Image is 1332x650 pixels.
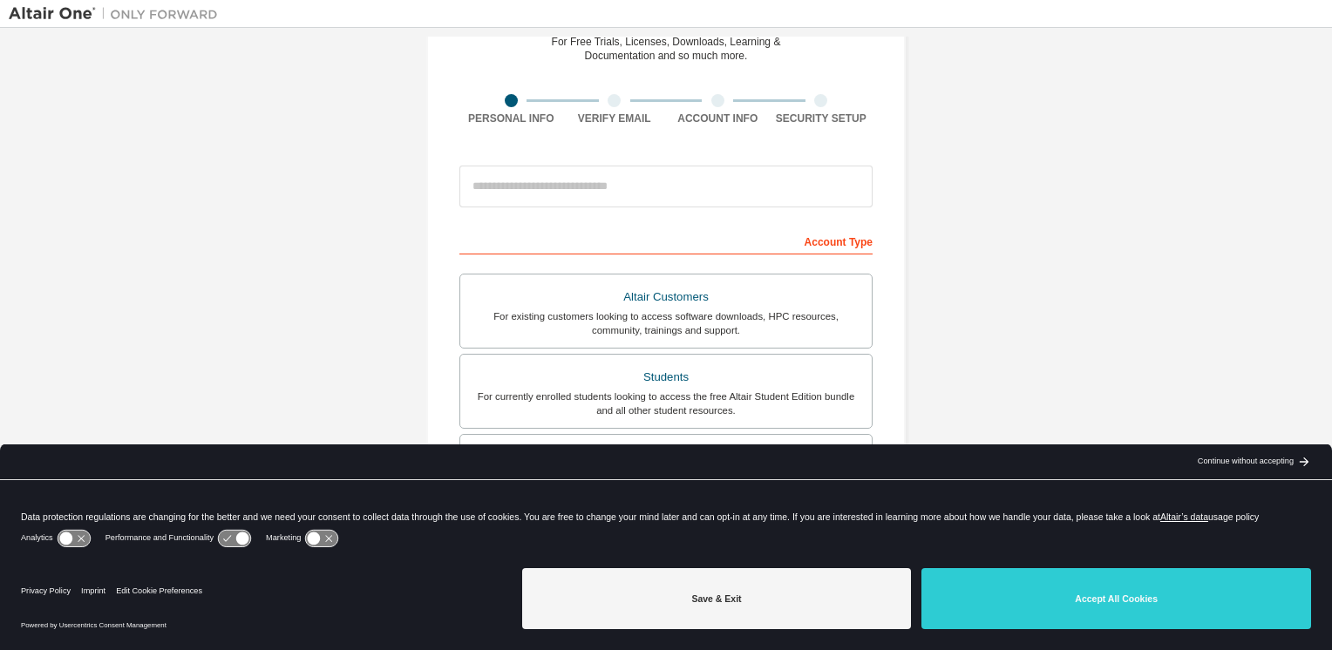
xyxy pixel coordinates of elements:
[552,35,781,63] div: For Free Trials, Licenses, Downloads, Learning & Documentation and so much more.
[9,5,227,23] img: Altair One
[471,389,861,417] div: For currently enrolled students looking to access the free Altair Student Edition bundle and all ...
[563,112,667,125] div: Verify Email
[471,285,861,309] div: Altair Customers
[666,112,770,125] div: Account Info
[459,112,563,125] div: Personal Info
[471,365,861,389] div: Students
[471,309,861,337] div: For existing customers looking to access software downloads, HPC resources, community, trainings ...
[459,227,873,254] div: Account Type
[770,112,873,125] div: Security Setup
